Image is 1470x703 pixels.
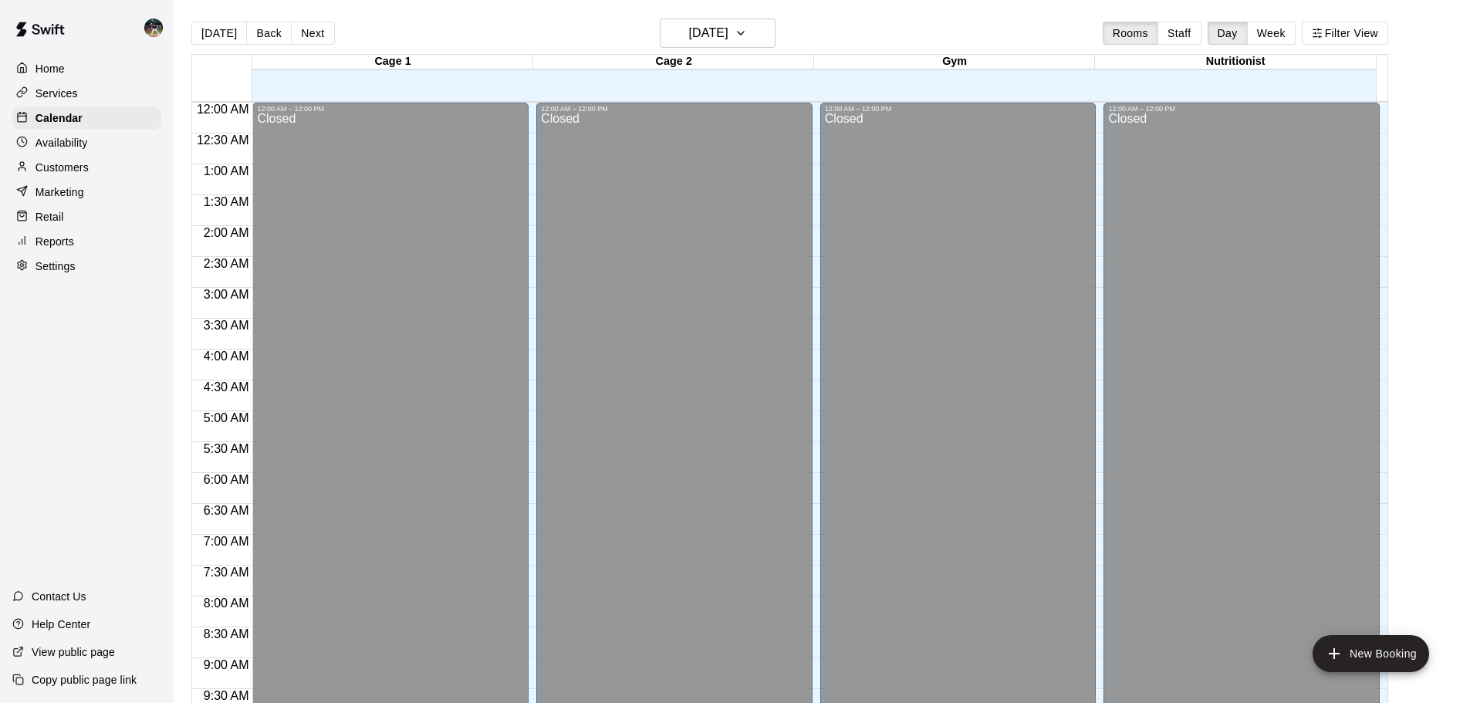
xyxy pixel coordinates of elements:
[200,226,253,239] span: 2:00 AM
[200,504,253,517] span: 6:30 AM
[32,617,90,632] p: Help Center
[200,689,253,702] span: 9:30 AM
[1103,22,1158,45] button: Rooms
[533,55,814,69] div: Cage 2
[191,22,247,45] button: [DATE]
[200,597,253,610] span: 8:00 AM
[291,22,334,45] button: Next
[35,184,84,200] p: Marketing
[35,110,83,126] p: Calendar
[200,257,253,270] span: 2:30 AM
[200,288,253,301] span: 3:00 AM
[35,209,64,225] p: Retail
[35,259,76,274] p: Settings
[144,19,163,37] img: Nolan Gilbert
[12,82,161,105] a: Services
[1313,635,1429,672] button: add
[1208,22,1248,45] button: Day
[825,105,1092,113] div: 12:00 AM – 12:00 PM
[12,156,161,179] a: Customers
[32,644,115,660] p: View public page
[12,131,161,154] a: Availability
[689,22,728,44] h6: [DATE]
[252,55,533,69] div: Cage 1
[257,105,524,113] div: 12:00 AM – 12:00 PM
[1302,22,1388,45] button: Filter View
[12,230,161,253] a: Reports
[1157,22,1201,45] button: Staff
[541,105,808,113] div: 12:00 AM – 12:00 PM
[32,589,86,604] p: Contact Us
[193,103,253,116] span: 12:00 AM
[200,350,253,363] span: 4:00 AM
[1247,22,1296,45] button: Week
[200,566,253,579] span: 7:30 AM
[193,134,253,147] span: 12:30 AM
[35,160,89,175] p: Customers
[35,61,65,76] p: Home
[35,86,78,101] p: Services
[200,535,253,548] span: 7:00 AM
[12,106,161,130] a: Calendar
[12,205,161,228] a: Retail
[200,473,253,486] span: 6:00 AM
[200,195,253,208] span: 1:30 AM
[200,411,253,424] span: 5:00 AM
[200,442,253,455] span: 5:30 AM
[814,55,1095,69] div: Gym
[12,57,161,80] a: Home
[12,255,161,278] a: Settings
[246,22,292,45] button: Back
[200,380,253,394] span: 4:30 AM
[12,181,161,204] a: Marketing
[200,164,253,177] span: 1:00 AM
[1108,105,1375,113] div: 12:00 AM – 12:00 PM
[35,135,88,150] p: Availability
[200,627,253,640] span: 8:30 AM
[200,658,253,671] span: 9:00 AM
[35,234,74,249] p: Reports
[1095,55,1376,69] div: Nutritionist
[660,19,776,48] button: [DATE]
[32,672,137,688] p: Copy public page link
[141,12,174,43] div: Nolan Gilbert
[200,319,253,332] span: 3:30 AM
